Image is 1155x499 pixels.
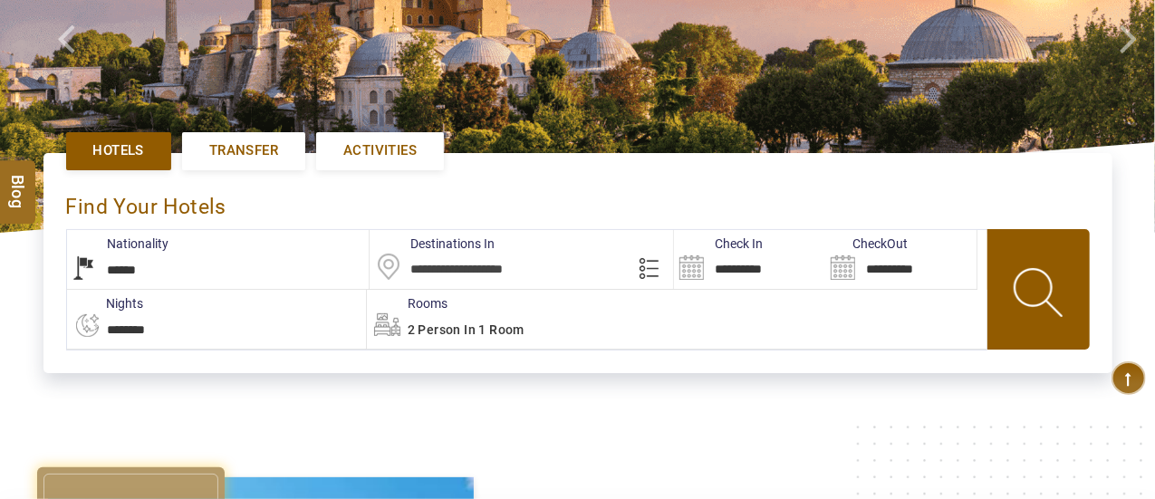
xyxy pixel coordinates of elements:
label: Destinations In [370,235,495,253]
span: Hotels [93,141,144,160]
a: Activities [316,132,444,169]
span: Activities [343,141,417,160]
label: CheckOut [825,235,908,253]
label: nights [66,294,144,312]
input: Search [825,230,977,289]
label: Check In [674,235,763,253]
a: Hotels [66,132,171,169]
input: Search [674,230,825,289]
label: Rooms [367,294,448,312]
span: Blog [6,174,30,189]
div: Find Your Hotels [66,176,1090,229]
span: Transfer [209,141,278,160]
span: 2 Person in 1 Room [408,322,525,337]
label: Nationality [67,235,169,253]
a: Transfer [182,132,305,169]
